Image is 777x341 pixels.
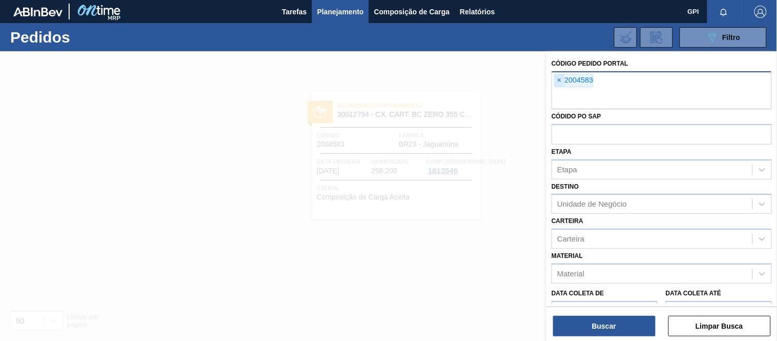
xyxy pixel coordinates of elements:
label: Data coleta até [666,290,721,297]
div: Material [557,269,584,278]
h1: Pedidos [10,31,157,43]
input: dd/mm/yyyy [666,301,772,322]
span: × [555,74,564,87]
span: Composição de Carga [374,6,450,18]
div: Unidade de Negócio [557,200,627,209]
span: Tarefas [282,6,307,18]
label: Destino [552,183,579,190]
div: Importar Negociações dos Pedidos [614,27,637,48]
button: Notificações [707,5,740,19]
button: Filtro [680,27,767,48]
label: Carteira [552,217,583,225]
div: Etapa [557,165,577,174]
span: Relatórios [460,6,495,18]
div: 2004583 [554,74,594,87]
label: Material [552,252,583,259]
label: Código Pedido Portal [552,60,628,67]
img: TNhmsLtSVTkK8tSr43FrP2fwEKptu5GPRR3wAAAABJRU5ErkJggg== [13,7,62,16]
div: Carteira [557,235,584,244]
label: Etapa [552,148,572,155]
input: dd/mm/yyyy [552,301,658,322]
span: Planejamento [317,6,364,18]
img: Logout [754,6,767,18]
div: Solicitação de Revisão de Pedidos [640,27,673,48]
span: Filtro [723,33,741,42]
label: Códido PO SAP [552,113,601,120]
label: Data coleta de [552,290,604,297]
